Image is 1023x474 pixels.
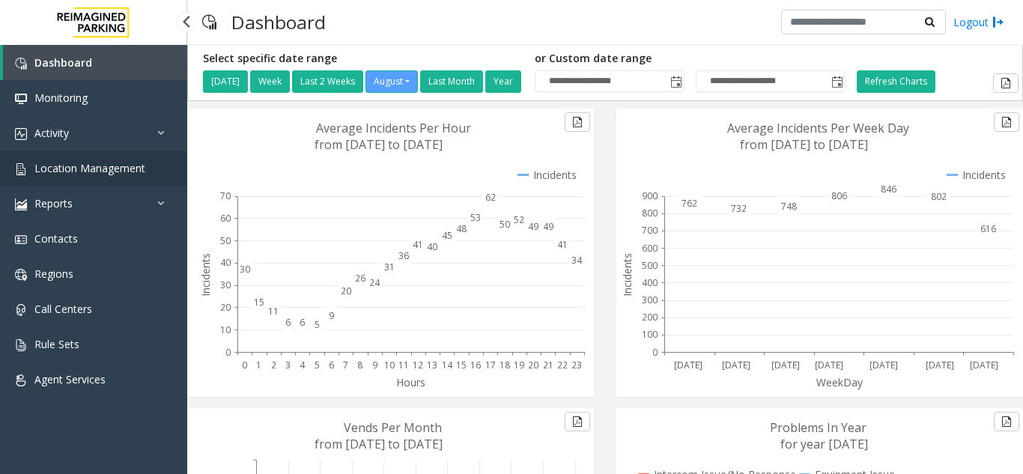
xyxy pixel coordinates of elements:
img: pageIcon [202,4,216,40]
button: Refresh Charts [857,70,935,93]
text: 60 [220,212,231,225]
text: 11 [268,305,279,317]
text: [DATE] [722,359,750,371]
text: 300 [642,294,658,306]
text: 12 [413,359,423,371]
span: Activity [34,126,69,140]
text: from [DATE] to [DATE] [740,136,868,153]
text: 100 [642,328,658,341]
text: 49 [543,220,553,233]
text: 17 [485,359,496,371]
text: 19 [514,359,524,371]
span: Location Management [34,161,145,175]
text: from [DATE] to [DATE] [315,436,443,452]
button: Last Month [420,70,483,93]
img: logout [992,14,1004,30]
button: [DATE] [203,70,248,93]
text: 15 [456,359,467,371]
span: Toggle popup [828,71,845,92]
span: Monitoring [34,91,88,105]
text: 16 [470,359,481,371]
text: Vends Per Month [344,419,442,436]
text: 802 [931,190,947,203]
text: Average Incidents Per Week Day [727,120,909,136]
img: 'icon' [15,163,27,175]
text: 26 [355,272,365,285]
text: 8 [357,359,362,371]
text: 49 [528,220,538,233]
button: Export to pdf [994,412,1019,431]
h5: Select specific date range [203,52,523,65]
text: 45 [442,229,452,242]
button: Export to pdf [993,73,1019,93]
text: 40 [427,240,437,253]
text: 41 [557,238,568,251]
text: 48 [456,222,467,235]
text: 20 [528,359,538,371]
text: 11 [398,359,409,371]
text: 24 [369,276,380,289]
button: Export to pdf [994,112,1019,132]
text: 7 [343,359,348,371]
text: 762 [682,197,697,210]
text: from [DATE] to [DATE] [315,136,443,153]
a: Dashboard [3,45,187,80]
text: 20 [220,301,231,314]
text: 846 [881,183,896,195]
img: 'icon' [15,58,27,70]
text: 200 [642,311,658,323]
text: 40 [220,256,231,269]
text: 36 [398,249,409,262]
text: 900 [642,189,658,202]
span: Agent Services [34,372,106,386]
span: Call Centers [34,302,92,316]
text: 806 [831,189,847,202]
text: 23 [571,359,582,371]
text: WeekDay [816,375,863,389]
text: 52 [514,213,524,226]
span: Dashboard [34,55,92,70]
text: 41 [413,238,423,251]
text: [DATE] [926,359,954,371]
text: Average Incidents Per Hour [316,120,471,136]
img: 'icon' [15,198,27,210]
img: 'icon' [15,339,27,351]
text: 53 [470,211,481,224]
span: Rule Sets [34,337,79,351]
text: 6 [285,316,291,329]
img: 'icon' [15,304,27,316]
button: Export to pdf [565,112,590,132]
button: Year [485,70,521,93]
text: 6 [329,359,334,371]
text: 30 [220,279,231,291]
text: 13 [427,359,437,371]
img: 'icon' [15,374,27,386]
text: 20 [341,285,351,297]
text: Incidents [620,253,634,297]
text: 0 [242,359,247,371]
text: 700 [642,224,658,237]
text: for year [DATE] [780,436,868,452]
span: Reports [34,196,73,210]
text: 400 [642,276,658,289]
text: 34 [571,254,583,267]
text: [DATE] [815,359,843,371]
text: 21 [543,359,553,371]
text: 6 [300,316,305,329]
text: 70 [220,189,231,202]
span: Regions [34,267,73,281]
text: 4 [300,359,306,371]
text: 10 [220,323,231,336]
text: 2 [271,359,276,371]
h5: or Custom date range [535,52,846,65]
text: Hours [396,375,425,389]
text: 748 [781,200,797,213]
text: 0 [652,346,658,359]
text: 14 [442,359,453,371]
button: Week [250,70,290,93]
text: 600 [642,242,658,255]
img: 'icon' [15,234,27,246]
text: 18 [500,359,510,371]
text: 50 [220,234,231,247]
text: 15 [254,296,264,309]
